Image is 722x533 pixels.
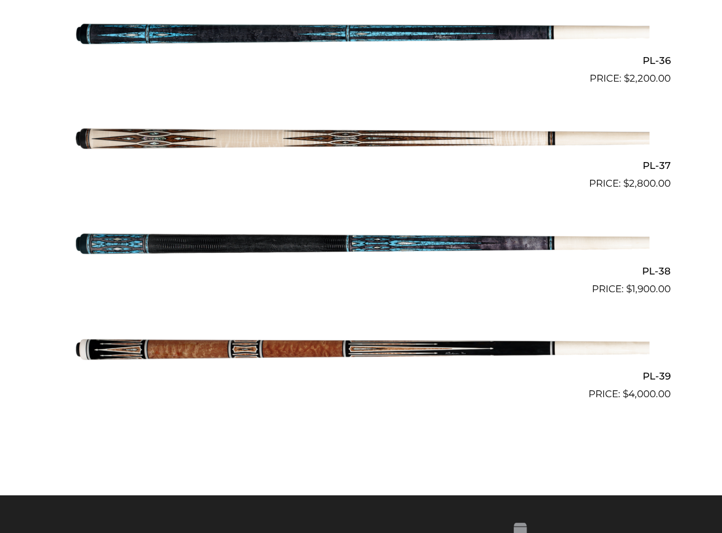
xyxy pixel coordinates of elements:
[52,196,671,296] a: PL-38 $1,900.00
[52,91,671,191] a: PL-37 $2,800.00
[626,283,671,294] bdi: 1,900.00
[73,91,650,187] img: PL-37
[624,72,671,84] bdi: 2,200.00
[623,177,629,189] span: $
[623,177,671,189] bdi: 2,800.00
[624,72,630,84] span: $
[52,50,671,71] h2: PL-36
[623,388,628,399] span: $
[52,366,671,387] h2: PL-39
[73,301,650,397] img: PL-39
[73,196,650,292] img: PL-38
[626,283,632,294] span: $
[52,301,671,402] a: PL-39 $4,000.00
[623,388,671,399] bdi: 4,000.00
[52,155,671,176] h2: PL-37
[52,260,671,281] h2: PL-38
